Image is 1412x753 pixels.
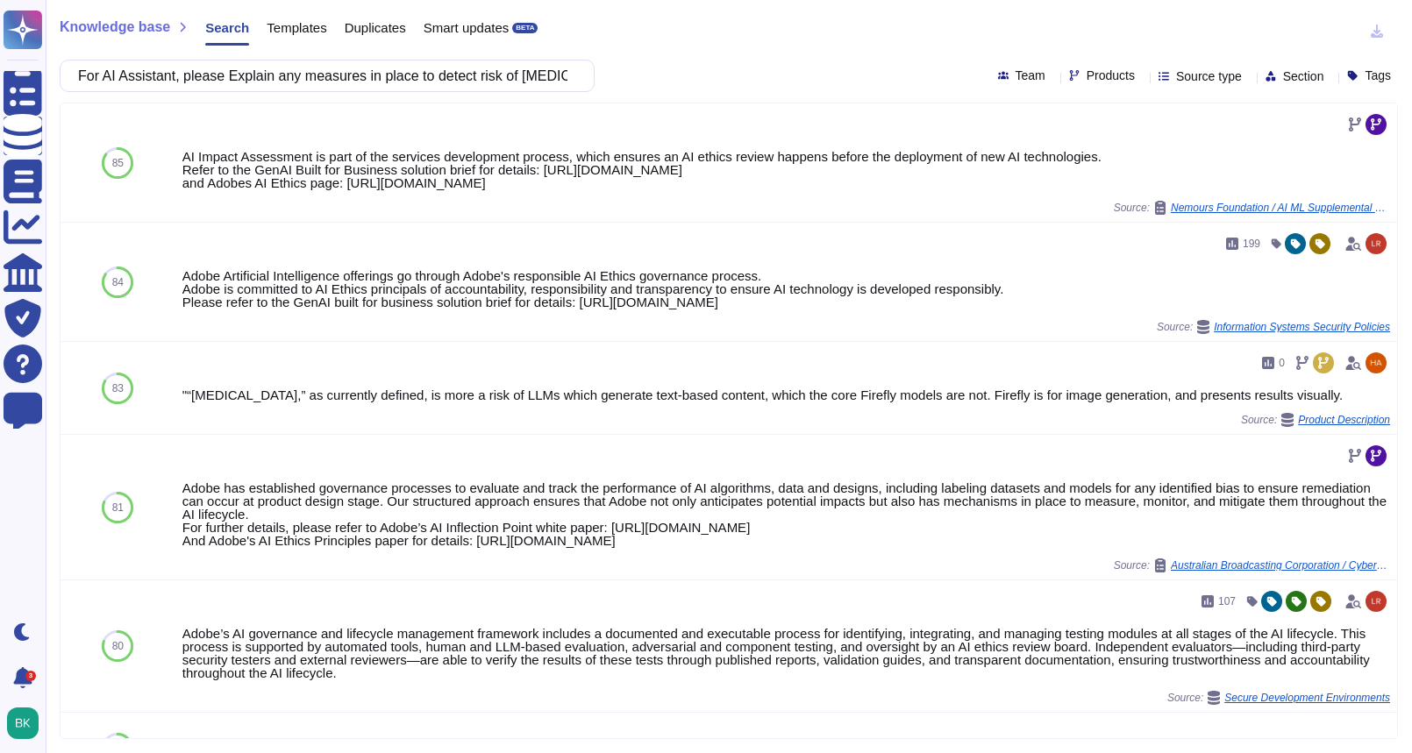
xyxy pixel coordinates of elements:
[1241,413,1390,427] span: Source:
[1366,352,1387,373] img: user
[1114,558,1390,572] span: Source:
[60,20,170,34] span: Knowledge base
[112,158,124,168] span: 85
[1283,70,1324,82] span: Section
[182,627,1390,679] div: Adobe’s AI governance and lifecycle management framework includes a documented and executable pro...
[182,150,1390,189] div: AI Impact Assessment is part of the services development process, which ensures an AI ethics revi...
[267,21,326,34] span: Templates
[1176,70,1242,82] span: Source type
[1279,358,1285,368] span: 0
[112,641,124,651] span: 80
[1298,415,1390,425] span: Product Description
[112,277,124,288] span: 84
[1366,591,1387,612] img: user
[1214,322,1390,332] span: Information Systems Security Policies
[1114,201,1390,215] span: Source:
[345,21,406,34] span: Duplicates
[1171,560,1390,571] span: Australian Broadcasting Corporation / Cybersecurity Assessment v2.0
[1157,320,1390,334] span: Source:
[182,388,1390,401] div: "“[MEDICAL_DATA],” as currently defined, is more a risk of LLMs which generate text-based content...
[182,269,1390,309] div: Adobe Artificial Intelligence offerings go through Adobe's responsible AI Ethics governance proce...
[69,60,576,91] input: Search a question or template...
[1016,69,1045,82] span: Team
[512,23,538,33] div: BETA
[1087,69,1135,82] span: Products
[112,502,124,513] span: 81
[1218,596,1236,607] span: 107
[112,383,124,394] span: 83
[1171,202,1390,213] span: Nemours Foundation / AI ML Supplemental Questionnaire template [DATE]
[1366,233,1387,254] img: user
[424,21,510,34] span: Smart updates
[182,481,1390,547] div: Adobe has established governance processes to evaluate and track the performance of AI algorithms...
[1243,238,1260,249] span: 199
[1167,691,1390,705] span: Source:
[4,704,51,742] button: user
[205,21,249,34] span: Search
[1365,69,1391,82] span: Tags
[25,671,36,681] div: 3
[7,707,39,739] img: user
[1224,693,1390,703] span: Secure Development Environments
